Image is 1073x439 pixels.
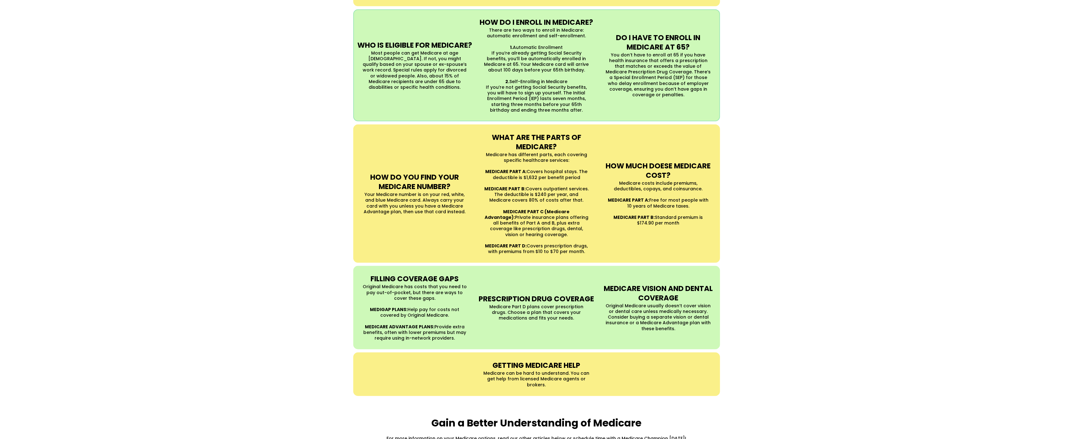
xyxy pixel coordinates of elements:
[605,180,712,192] p: Medicare costs include premiums, deductibles, copays, and coinsurance.
[492,132,581,152] strong: WHAT ARE THE PARTS OF MEDICARE?
[485,243,527,249] strong: MEDICARE PART D:
[483,169,590,180] p: Covers hospital stays. The deductible is $1,632 per benefit period
[483,27,590,39] p: There are two ways to enroll in Medicare: automatic enrollment and self-enrollment.
[604,283,713,303] strong: MEDICARE VISION AND DENTAL COVERAGE
[483,152,590,163] p: Medicare has different parts, each covering specific healthcare services:
[362,284,468,301] p: Original Medicare has costs that you need to pay out-of-pocket, but there are ways to cover these...
[483,209,590,237] p: Private insurance plans offering all benefits of Part A and B, plus extra coverage like prescript...
[370,306,408,313] strong: MEDIGAP PLANS:
[370,172,459,192] strong: HOW DO YOU FIND YOUR MEDICARE NUMBER?
[371,274,459,284] strong: FILLING COVERAGE GAPS
[362,50,468,90] p: Most people can get Medicare at age [DEMOGRAPHIC_DATA]. If not, you might qualify based on your s...
[484,186,526,192] strong: MEDICARE PART B:
[485,209,570,220] strong: MEDICARE PART C (Medicare Advantage):
[362,192,468,214] p: Your Medicare number is on your red, white, and blue Medicare card. Always carry your card with y...
[614,214,655,220] strong: MEDICARE PART B:
[605,197,712,209] p: Free for most people with 10 years of Medicare taxes.
[486,168,527,175] strong: MEDICARE PART A:
[605,303,712,331] p: Original Medicare usually doesn’t cover vision or dental care unless medically necessary. Conside...
[483,84,590,113] p: If you’re not getting Social Security benefits, you will have to sign up yourself. The Initial En...
[606,161,711,180] strong: HOW MUCH DOESE MEDICARE COST?
[483,186,590,203] p: Covers outpatient services. The deductible is $240 per year, and Medicare covers 80% of costs aft...
[483,243,590,254] p: Covers prescription drugs, with premiums from $10 to $70 per month.
[493,360,581,370] strong: GETTING MEDICARE HELP
[365,324,434,330] strong: MEDICARE ADVANTAGE PLANS:
[510,44,513,50] strong: 1.
[479,294,594,304] strong: PRESCRIPTION DRUG COVERAGE
[483,304,590,321] p: Medicare Part D plans cover prescription drugs. Choose a plan that covers your medications and fi...
[357,40,472,50] strong: WHO IS ELIGIBLE FOR MEDICARE?
[362,307,468,318] p: Help pay for costs not covered by Original Medicare.
[608,197,650,203] strong: MEDICARE PART A:
[362,324,468,341] p: Provide extra benefits, often with lower premiums but may require using in-network providers.
[506,78,510,85] strong: 2.
[483,370,590,388] p: Medicare can be hard to understand. You can get help from licensed Medicare agents or brokers.
[480,17,593,27] strong: HOW DO I ENROLL IN MEDICARE?
[605,214,712,226] p: Standard premium is $174.90 per month
[616,33,701,52] strong: DO I HAVE TO ENROLL IN MEDICARE AT 65?
[605,52,712,98] p: You don’t have to enroll at 65 if you have health insurance that offers a prescription that match...
[432,416,642,430] strong: Gain a Better Understanding of Medicare
[483,39,590,50] p: Automatic Enrollment
[483,73,590,84] p: Self-Enrolling in Medicare
[483,50,590,73] p: If you’re already getting Social Security benefits, you’ll be automatically enrolled in Medicare ...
